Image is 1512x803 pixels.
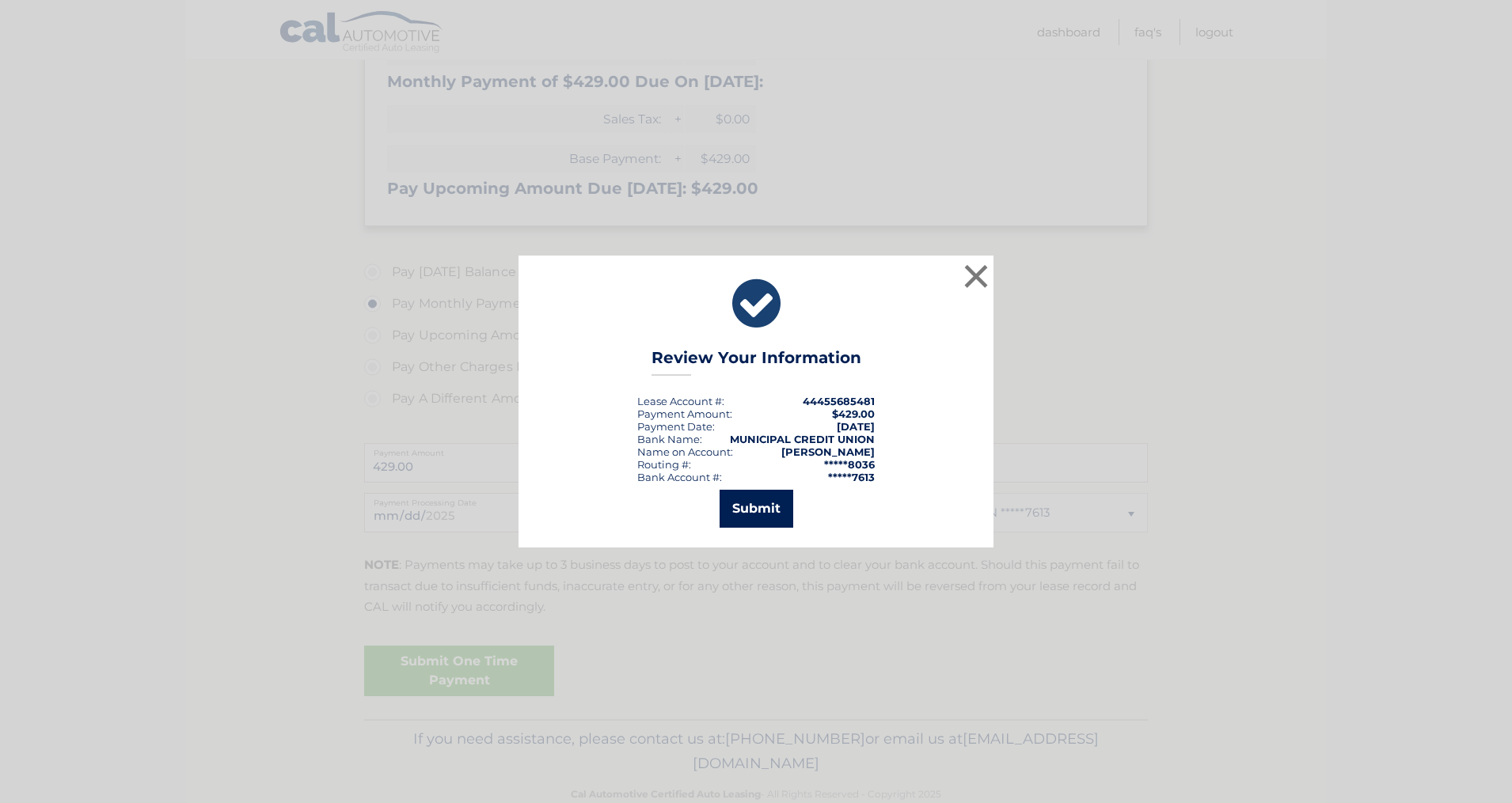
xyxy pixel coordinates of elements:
[637,433,702,445] div: Bank Name:
[837,420,875,433] span: [DATE]
[637,407,732,420] div: Payment Amount:
[637,395,724,407] div: Lease Account #:
[832,407,875,420] span: $429.00
[637,420,712,433] span: Payment Date
[637,471,722,483] div: Bank Account #:
[960,260,992,292] button: ×
[720,490,793,528] button: Submit
[637,458,691,471] div: Routing #:
[652,348,861,376] h3: Review Your Information
[637,420,715,433] div: :
[803,395,875,407] strong: 44455685481
[637,445,733,458] div: Name on Account:
[730,433,875,445] strong: MUNICIPAL CREDIT UNION
[781,445,875,458] strong: [PERSON_NAME]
